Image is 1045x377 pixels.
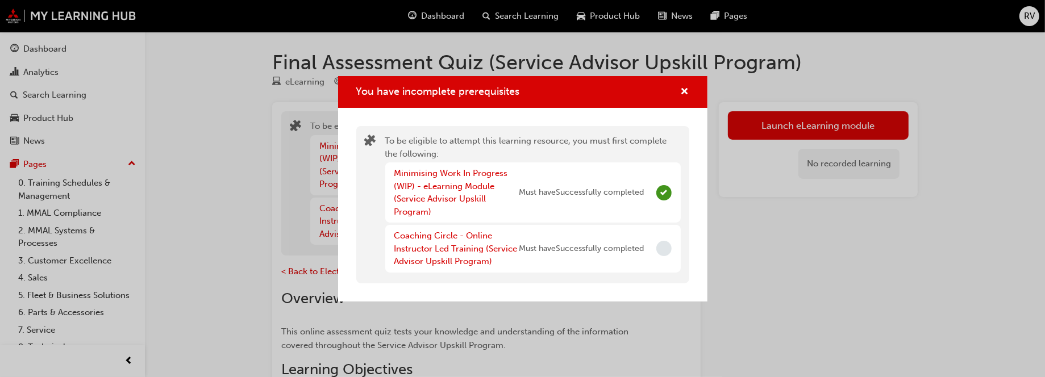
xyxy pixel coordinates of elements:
[385,135,681,275] div: To be eligible to attempt this learning resource, you must first complete the following:
[394,231,518,266] a: Coaching Circle - Online Instructor Led Training (Service Advisor Upskill Program)
[394,168,508,217] a: Minimising Work In Progress (WIP) - eLearning Module (Service Advisor Upskill Program)
[656,241,672,256] span: Incomplete
[365,136,376,149] span: puzzle-icon
[681,85,689,99] button: cross-icon
[356,85,520,98] span: You have incomplete prerequisites
[519,186,644,199] span: Must have Successfully completed
[681,87,689,98] span: cross-icon
[338,76,707,301] div: You have incomplete prerequisites
[656,185,672,200] span: Complete
[519,242,644,255] span: Must have Successfully completed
